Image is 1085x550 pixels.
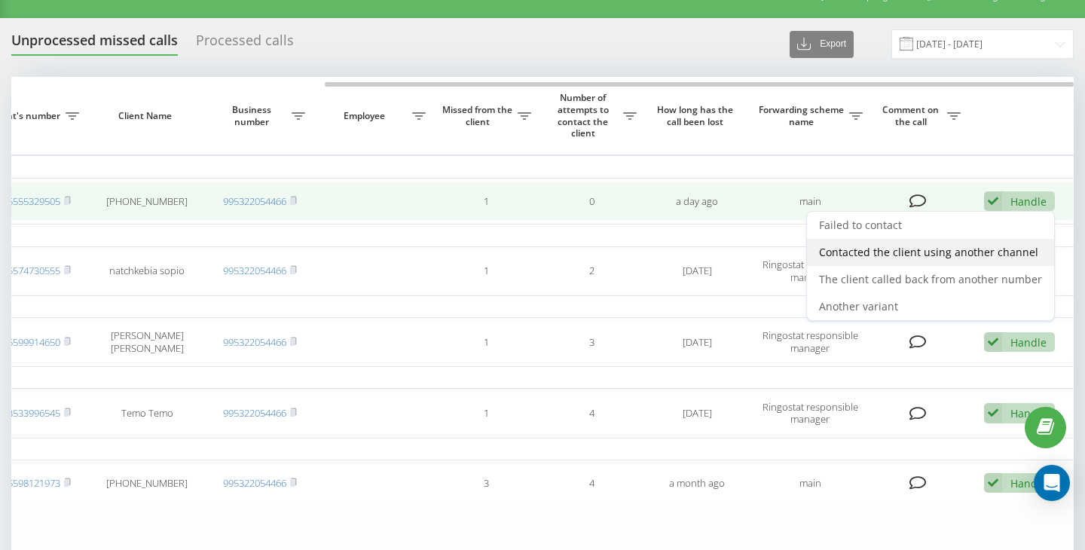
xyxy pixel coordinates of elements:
[1010,406,1047,420] div: Handle
[441,104,518,127] span: Missed from the client
[223,406,286,420] a: 995322054466
[87,392,207,434] td: Temo Temo
[644,182,750,222] td: a day ago
[1010,476,1047,490] div: Handle
[539,250,644,292] td: 2
[644,321,750,363] td: [DATE]
[1034,465,1070,501] div: Open Intercom Messenger
[223,264,286,277] a: 995322054466
[790,31,854,58] button: Export
[750,392,870,434] td: Ringostat responsible manager
[750,463,870,503] td: main
[433,182,539,222] td: 1
[750,321,870,363] td: Ringostat responsible manager
[819,272,1042,286] span: The client called back from another number
[757,104,849,127] span: Forwarding scheme name
[1010,194,1047,209] div: Handle
[539,392,644,434] td: 4
[223,476,286,490] a: 995322054466
[11,32,178,56] div: Unprocessed missed calls
[87,321,207,363] td: [PERSON_NAME] [PERSON_NAME]
[878,104,947,127] span: Comment on the call
[196,32,294,56] div: Processed calls
[223,335,286,349] a: 995322054466
[1010,335,1047,350] div: Handle
[539,321,644,363] td: 3
[433,463,539,503] td: 3
[99,110,194,122] span: Client Name
[539,182,644,222] td: 0
[223,194,286,208] a: 995322054466
[819,299,898,313] span: Another variant
[433,250,539,292] td: 1
[87,463,207,503] td: [PHONE_NUMBER]
[750,250,870,292] td: Ringostat responsible manager
[819,245,1038,259] span: Contacted the client using another channel
[644,463,750,503] td: a month ago
[656,104,738,127] span: How long has the call been lost
[539,463,644,503] td: 4
[644,392,750,434] td: [DATE]
[215,104,292,127] span: Business number
[87,182,207,222] td: [PHONE_NUMBER]
[433,392,539,434] td: 1
[433,321,539,363] td: 1
[750,182,870,222] td: main
[819,218,902,232] span: Failed to contact
[320,110,412,122] span: Employee
[644,250,750,292] td: [DATE]
[546,92,623,139] span: Number of attempts to contact the client
[87,250,207,292] td: natchkebia sopio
